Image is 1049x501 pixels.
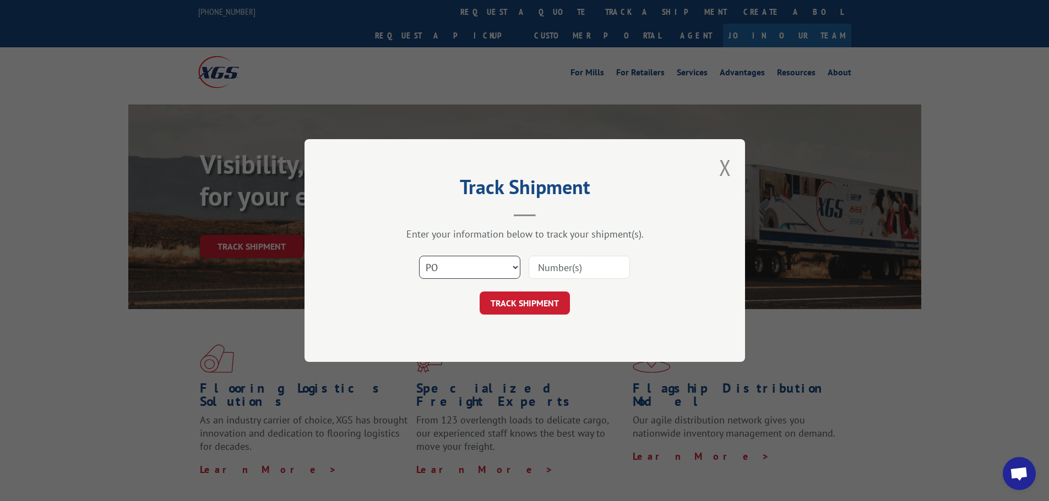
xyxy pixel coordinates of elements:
input: Number(s) [529,256,630,279]
button: Close modal [719,153,731,182]
a: Open chat [1003,457,1036,490]
h2: Track Shipment [360,179,690,200]
button: TRACK SHIPMENT [480,291,570,315]
div: Enter your information below to track your shipment(s). [360,228,690,240]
